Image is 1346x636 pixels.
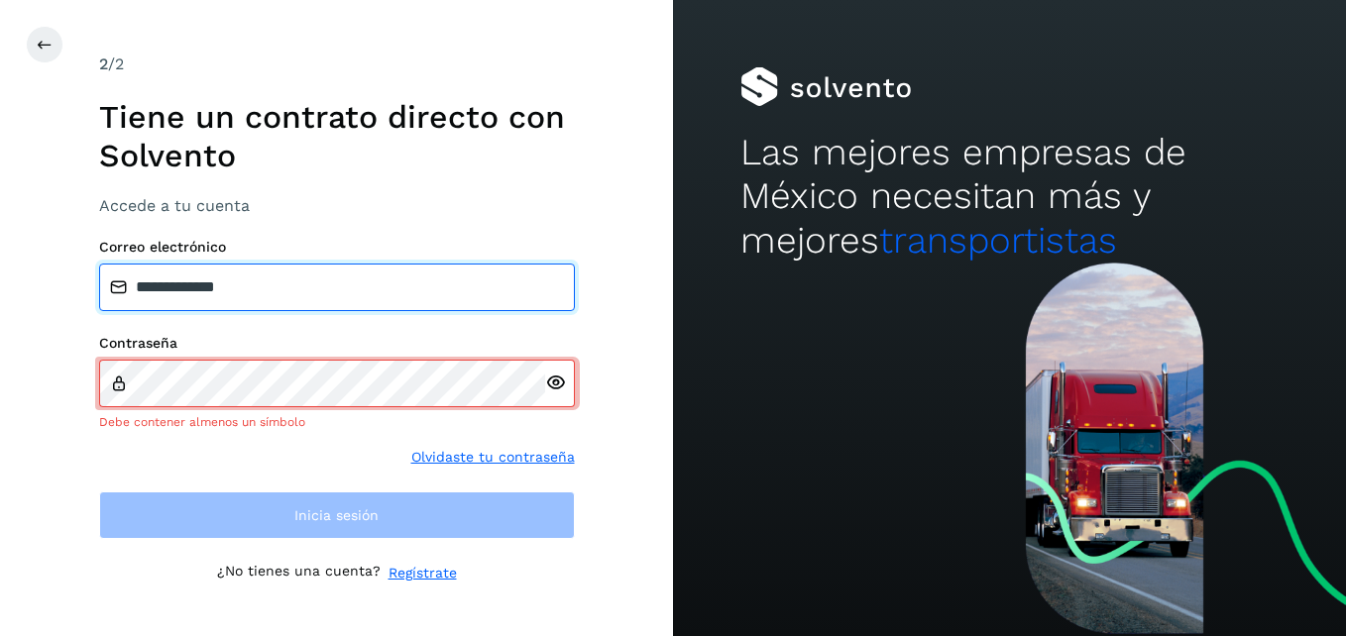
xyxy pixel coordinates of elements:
button: Inicia sesión [99,491,575,539]
div: Debe contener almenos un símbolo [99,413,575,431]
div: /2 [99,53,575,76]
h3: Accede a tu cuenta [99,196,575,215]
a: Regístrate [389,563,457,583]
span: Inicia sesión [294,508,379,522]
h1: Tiene un contrato directo con Solvento [99,98,575,174]
span: 2 [99,54,108,73]
p: ¿No tienes una cuenta? [217,563,381,583]
label: Correo electrónico [99,239,575,256]
h2: Las mejores empresas de México necesitan más y mejores [740,131,1279,263]
span: transportistas [879,219,1117,262]
a: Olvidaste tu contraseña [411,447,575,468]
label: Contraseña [99,335,575,352]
